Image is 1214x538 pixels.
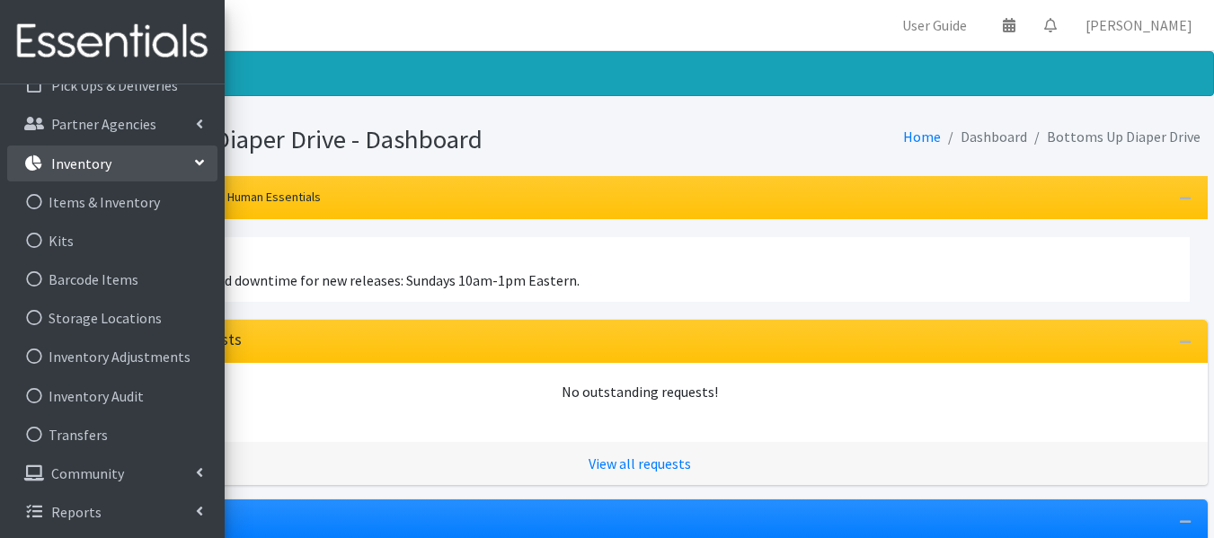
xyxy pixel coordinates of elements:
[7,455,217,491] a: Community
[7,106,217,142] a: Partner Agencies
[7,67,217,103] a: Pick Ups & Deliveries
[80,124,634,155] h1: Bottoms Up Diaper Drive - Dashboard
[941,124,1027,150] li: Dashboard
[888,7,981,43] a: User Guide
[7,378,217,414] a: Inventory Audit
[7,223,217,259] a: Kits
[66,51,1214,96] div: Signed in successfully.
[7,339,217,375] a: Inventory Adjustments
[7,417,217,453] a: Transfers
[1071,7,1207,43] a: [PERSON_NAME]
[91,381,1189,402] div: No outstanding requests!
[91,237,1189,302] li: Regularly scheduled downtime for new releases: Sundays 10am-1pm Eastern.
[903,128,941,146] a: Home
[7,261,217,297] a: Barcode Items
[589,454,691,472] a: View all requests
[7,184,217,220] a: Items & Inventory
[1027,124,1201,150] li: Bottoms Up Diaper Drive
[199,189,321,205] small: from Human Essentials
[7,494,217,530] a: Reports
[7,300,217,336] a: Storage Locations
[7,146,217,181] a: Inventory
[7,12,217,72] img: HumanEssentials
